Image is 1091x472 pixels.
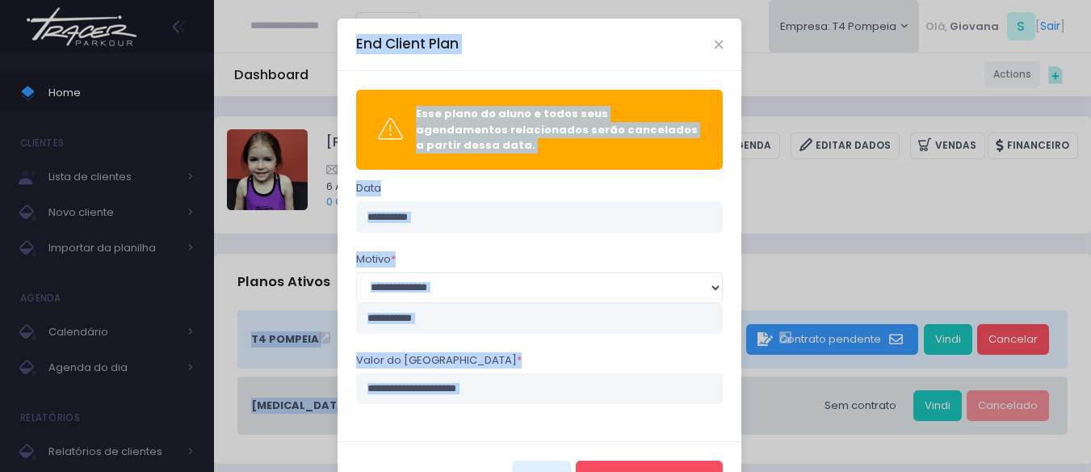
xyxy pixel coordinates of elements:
[356,180,381,196] label: Data
[416,106,701,154] div: Esse plano do aluno e todos seus agendamentos relacionados serão cancelados a partir dessa data.
[356,251,396,268] label: Motivo
[715,40,723,48] button: Close
[356,352,522,369] label: Valor do [GEOGRAPHIC_DATA]
[356,34,459,54] h5: End Client Plan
